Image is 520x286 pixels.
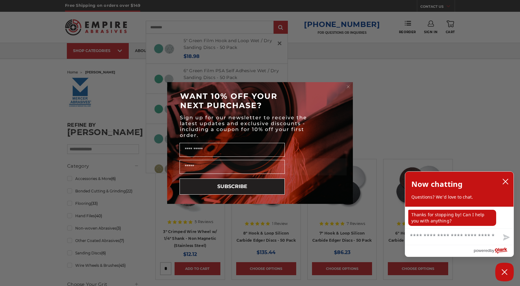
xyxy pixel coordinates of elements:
button: Close Chatbox [495,263,514,281]
span: powered [474,247,490,254]
a: Powered by Olark [474,245,513,257]
button: close chatbox [500,177,510,186]
button: Send message [498,231,513,245]
h2: Now chatting [411,178,462,190]
span: WANT 10% OFF YOUR NEXT PURCHASE? [180,91,277,110]
p: Questions? We'd love to chat. [411,194,507,200]
span: Sign up for our newsletter to receive the latest updates and exclusive discounts - including a co... [180,115,307,138]
button: SUBSCRIBE [180,178,285,195]
p: Thanks for stopping by! Can I help you with anything? [408,210,496,226]
button: Close dialog [345,84,351,90]
input: Email [180,160,285,174]
div: chat [405,207,513,228]
span: by [490,247,494,254]
div: olark chatbox [405,171,514,257]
